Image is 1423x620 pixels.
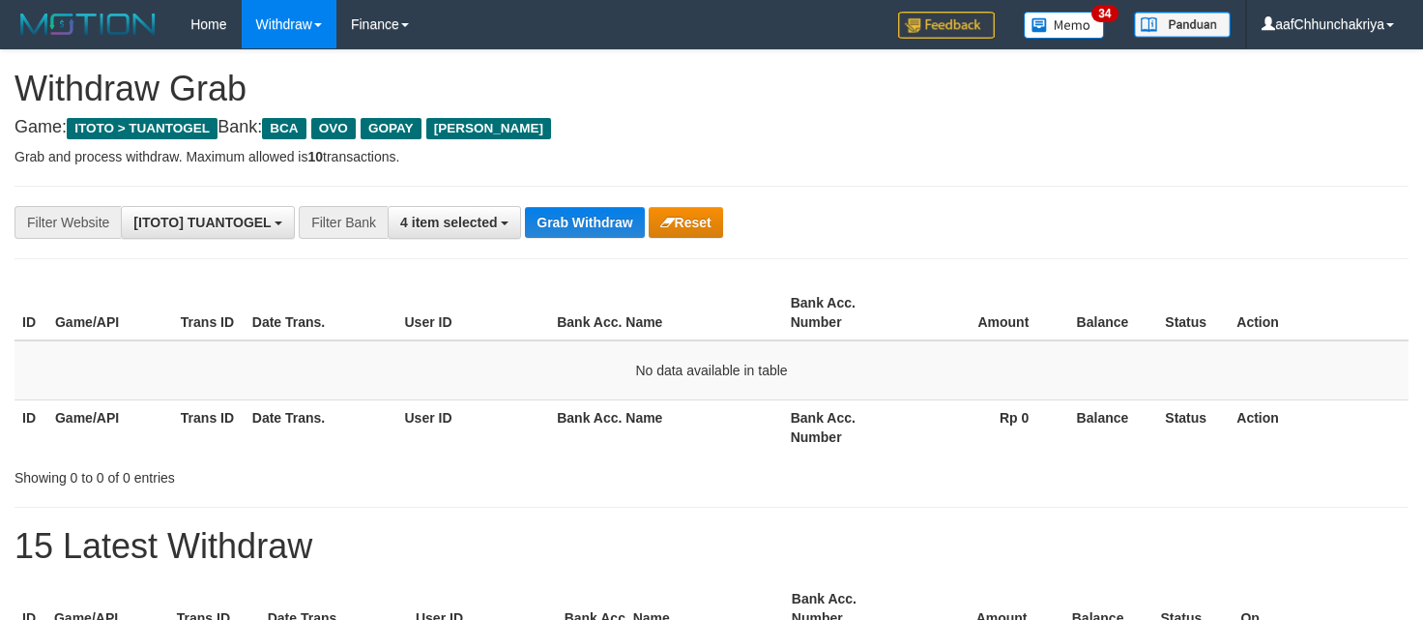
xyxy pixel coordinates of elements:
[307,149,323,164] strong: 10
[133,215,271,230] span: [ITOTO] TUANTOGEL
[15,10,161,39] img: MOTION_logo.png
[67,118,218,139] span: ITOTO > TUANTOGEL
[397,285,550,340] th: User ID
[173,285,245,340] th: Trans ID
[1229,399,1408,455] th: Action
[549,399,782,455] th: Bank Acc. Name
[525,207,644,238] button: Grab Withdraw
[400,215,497,230] span: 4 item selected
[909,399,1059,455] th: Rp 0
[783,399,909,455] th: Bank Acc. Number
[397,399,550,455] th: User ID
[1157,399,1229,455] th: Status
[173,399,245,455] th: Trans ID
[1229,285,1408,340] th: Action
[15,460,578,487] div: Showing 0 to 0 of 0 entries
[245,399,397,455] th: Date Trans.
[15,527,1408,566] h1: 15 Latest Withdraw
[47,399,173,455] th: Game/API
[15,147,1408,166] p: Grab and process withdraw. Maximum allowed is transactions.
[361,118,421,139] span: GOPAY
[1024,12,1105,39] img: Button%20Memo.svg
[15,206,121,239] div: Filter Website
[15,399,47,455] th: ID
[898,12,995,39] img: Feedback.jpg
[15,70,1408,108] h1: Withdraw Grab
[1157,285,1229,340] th: Status
[783,285,909,340] th: Bank Acc. Number
[262,118,305,139] span: BCA
[15,285,47,340] th: ID
[649,207,723,238] button: Reset
[15,118,1408,137] h4: Game: Bank:
[549,285,782,340] th: Bank Acc. Name
[245,285,397,340] th: Date Trans.
[909,285,1059,340] th: Amount
[1058,285,1157,340] th: Balance
[15,340,1408,400] td: No data available in table
[311,118,356,139] span: OVO
[1058,399,1157,455] th: Balance
[1091,5,1118,22] span: 34
[426,118,551,139] span: [PERSON_NAME]
[47,285,173,340] th: Game/API
[388,206,521,239] button: 4 item selected
[299,206,388,239] div: Filter Bank
[1134,12,1231,38] img: panduan.png
[121,206,295,239] button: [ITOTO] TUANTOGEL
